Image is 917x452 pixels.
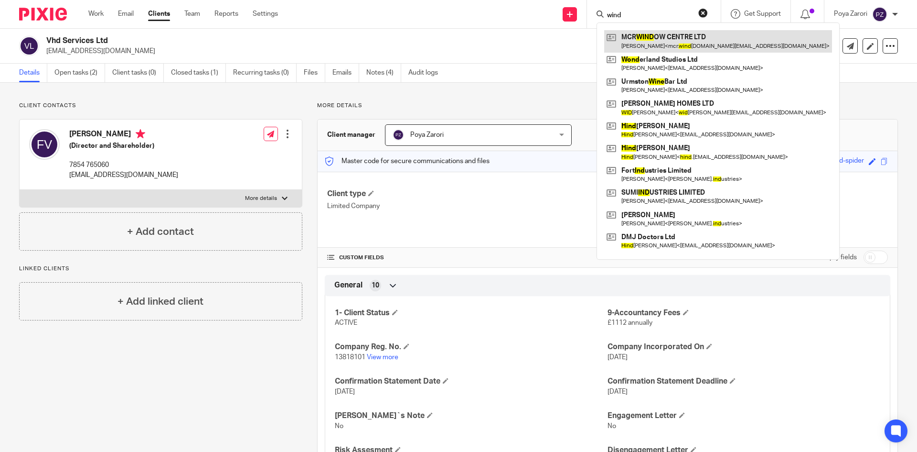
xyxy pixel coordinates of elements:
[46,46,768,56] p: [EMAIL_ADDRESS][DOMAIN_NAME]
[19,265,302,273] p: Linked clients
[408,64,445,82] a: Audit logs
[19,36,39,56] img: svg%3E
[608,388,628,395] span: [DATE]
[317,102,898,110] p: More details
[332,64,359,82] a: Emails
[19,102,302,110] p: Client contacts
[367,354,398,361] a: View more
[608,320,652,326] span: £1112 annually
[327,130,375,140] h3: Client manager
[335,320,357,326] span: ACTIVE
[335,423,343,430] span: No
[872,7,887,22] img: svg%3E
[69,129,178,141] h4: [PERSON_NAME]
[184,9,200,19] a: Team
[253,9,278,19] a: Settings
[698,8,708,18] button: Clear
[127,224,194,239] h4: + Add contact
[29,129,60,160] img: svg%3E
[335,308,608,318] h4: 1- Client Status
[744,11,781,17] span: Get Support
[608,342,880,352] h4: Company Incorporated On
[171,64,226,82] a: Closed tasks (1)
[136,129,145,139] i: Primary
[608,354,628,361] span: [DATE]
[214,9,238,19] a: Reports
[19,64,47,82] a: Details
[327,189,608,199] h4: Client type
[117,294,203,309] h4: + Add linked client
[54,64,105,82] a: Open tasks (2)
[608,423,616,430] span: No
[88,9,104,19] a: Work
[304,64,325,82] a: Files
[608,308,880,318] h4: 9-Accountancy Fees
[335,376,608,386] h4: Confirmation Statement Date
[245,195,277,202] p: More details
[46,36,624,46] h2: Vhd Services Ltd
[69,170,178,180] p: [EMAIL_ADDRESS][DOMAIN_NAME]
[608,411,880,421] h4: Engagement Letter
[393,129,404,141] img: svg%3E
[69,160,178,170] p: 7854 765060
[335,411,608,421] h4: [PERSON_NAME]`s Note
[233,64,297,82] a: Recurring tasks (0)
[372,281,379,290] span: 10
[327,254,608,262] h4: CUSTOM FIELDS
[112,64,164,82] a: Client tasks (0)
[366,64,401,82] a: Notes (4)
[608,376,880,386] h4: Confirmation Statement Deadline
[325,156,490,166] p: Master code for secure communications and files
[335,388,355,395] span: [DATE]
[19,8,67,21] img: Pixie
[69,141,178,151] h5: (Director and Shareholder)
[606,11,692,20] input: Search
[335,342,608,352] h4: Company Reg. No.
[148,9,170,19] a: Clients
[335,354,365,361] span: 13818101
[410,132,444,138] span: Poya Zarori
[334,280,363,290] span: General
[834,9,867,19] p: Poya Zarori
[327,201,608,211] p: Limited Company
[118,9,134,19] a: Email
